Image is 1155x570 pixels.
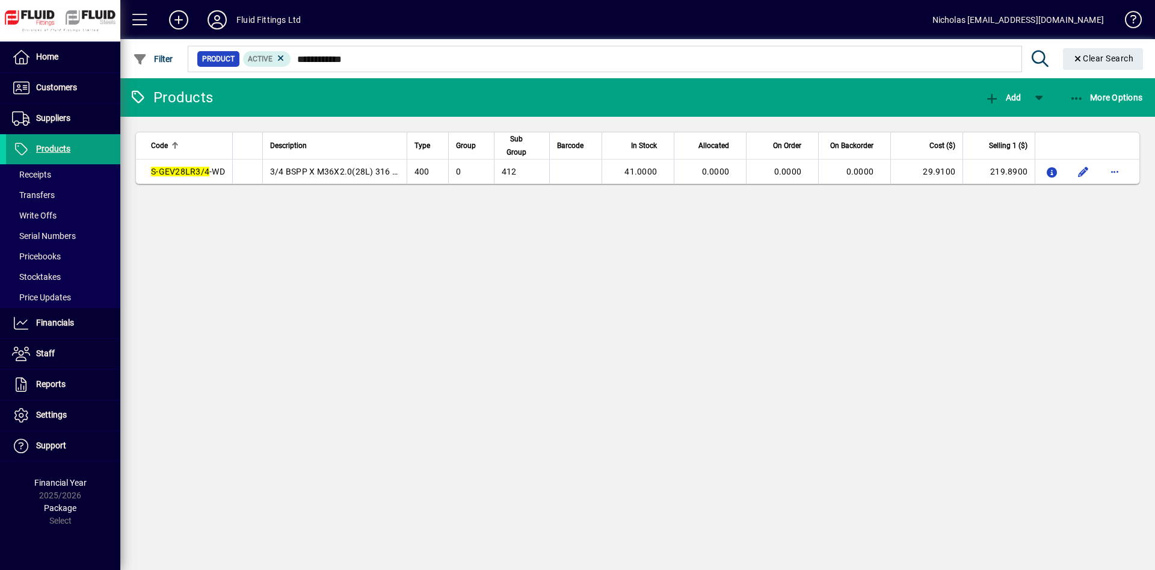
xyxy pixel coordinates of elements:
[456,139,487,152] div: Group
[6,42,120,72] a: Home
[12,272,61,282] span: Stocktakes
[754,139,812,152] div: On Order
[198,9,236,31] button: Profile
[1074,162,1093,181] button: Edit
[698,139,729,152] span: Allocated
[44,503,76,513] span: Package
[631,139,657,152] span: In Stock
[151,139,168,152] span: Code
[248,55,273,63] span: Active
[6,339,120,369] a: Staff
[1067,87,1146,108] button: More Options
[456,139,476,152] span: Group
[932,10,1104,29] div: Nicholas [EMAIL_ADDRESS][DOMAIN_NAME]
[6,287,120,308] a: Price Updates
[12,211,57,220] span: Write Offs
[6,246,120,267] a: Pricebooks
[502,132,542,159] div: Sub Group
[36,349,55,358] span: Staff
[130,48,176,70] button: Filter
[36,113,70,123] span: Suppliers
[1105,162,1124,181] button: More options
[846,167,874,176] span: 0.0000
[36,441,66,450] span: Support
[12,293,71,302] span: Price Updates
[36,410,67,420] span: Settings
[609,139,668,152] div: In Stock
[1073,54,1134,63] span: Clear Search
[929,139,955,152] span: Cost ($)
[151,167,209,176] em: S-GEV28LR3/4
[6,226,120,246] a: Serial Numbers
[557,139,584,152] span: Barcode
[1116,2,1140,42] a: Knowledge Base
[502,132,531,159] span: Sub Group
[890,160,962,184] td: 29.9100
[12,170,51,179] span: Receipts
[6,370,120,400] a: Reports
[624,167,657,176] span: 41.0000
[36,318,74,327] span: Financials
[826,139,884,152] div: On Backorder
[989,139,1027,152] span: Selling 1 ($)
[6,267,120,287] a: Stocktakes
[962,160,1035,184] td: 219.8900
[236,10,301,29] div: Fluid Fittings Ltd
[6,185,120,205] a: Transfers
[6,400,120,430] a: Settings
[774,167,802,176] span: 0.0000
[6,308,120,338] a: Financials
[133,54,173,64] span: Filter
[557,139,594,152] div: Barcode
[270,167,402,176] span: 3/4 BSPP X M36X2.0(28L) 316 SS
[36,52,58,61] span: Home
[270,139,399,152] div: Description
[6,104,120,134] a: Suppliers
[1063,48,1144,70] button: Clear
[1070,93,1143,102] span: More Options
[151,167,225,176] span: -WD
[682,139,740,152] div: Allocated
[830,139,873,152] span: On Backorder
[243,51,291,67] mat-chip: Activation Status: Active
[36,82,77,92] span: Customers
[12,190,55,200] span: Transfers
[982,87,1024,108] button: Add
[12,231,76,241] span: Serial Numbers
[12,252,61,261] span: Pricebooks
[6,205,120,226] a: Write Offs
[702,167,730,176] span: 0.0000
[773,139,801,152] span: On Order
[414,139,441,152] div: Type
[34,478,87,488] span: Financial Year
[6,431,120,461] a: Support
[151,139,225,152] div: Code
[6,164,120,185] a: Receipts
[456,167,461,176] span: 0
[414,167,430,176] span: 400
[414,139,430,152] span: Type
[159,9,198,31] button: Add
[36,144,70,153] span: Products
[202,53,235,65] span: Product
[129,88,213,107] div: Products
[270,139,307,152] span: Description
[502,167,517,176] span: 412
[985,93,1021,102] span: Add
[36,379,66,389] span: Reports
[6,73,120,103] a: Customers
